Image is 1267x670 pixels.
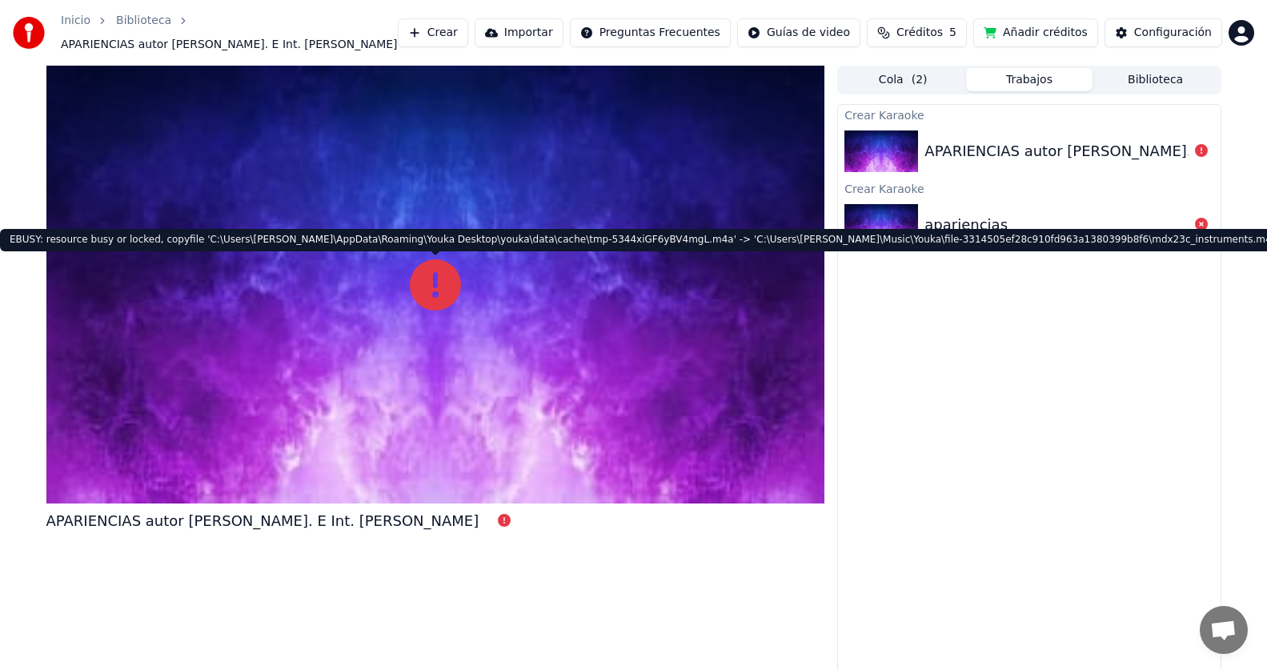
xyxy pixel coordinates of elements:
button: Cola [840,68,966,91]
button: Créditos5 [867,18,967,47]
div: Crear Karaoke [838,105,1220,124]
a: Biblioteca [116,13,171,29]
span: Créditos [896,25,943,41]
div: apariencias [924,214,1008,236]
nav: breadcrumb [61,13,398,53]
button: Configuración [1105,18,1222,47]
span: APARIENCIAS autor [PERSON_NAME]. E Int. [PERSON_NAME] [61,37,398,53]
div: Configuración [1134,25,1212,41]
span: 5 [949,25,956,41]
button: Guías de video [737,18,860,47]
div: Chat abierto [1200,606,1248,654]
span: ( 2 ) [912,72,928,88]
div: Crear Karaoke [838,179,1220,198]
div: APARIENCIAS autor [PERSON_NAME]. E Int. [PERSON_NAME] [46,510,479,532]
button: Añadir créditos [973,18,1098,47]
a: Inicio [61,13,90,29]
button: Crear [398,18,468,47]
button: Importar [475,18,563,47]
button: Trabajos [966,68,1093,91]
img: youka [13,17,45,49]
button: Preguntas Frecuentes [570,18,731,47]
button: Biblioteca [1093,68,1219,91]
